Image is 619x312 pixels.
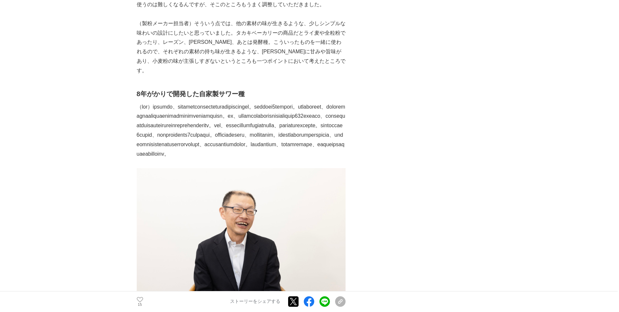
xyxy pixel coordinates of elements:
[137,89,346,99] h2: 8年がかりで開発した自家製サワー種
[137,19,346,76] p: （製粉メーカー担当者）そういう点では、他の素材の味が生きるような、少しシンプルな味わいの設計にしたいと思っていました。タカキベーカリーの商品だとライ麦や全粒粉であったり、レーズン、[PERSON...
[137,102,346,159] p: （lor）ipsumdo、sitametconsecteturadipiscingel。seddoei5tempori。utlaboreet、doloremagnaaliquaenimadmin...
[230,299,280,305] p: ストーリーをシェアする
[137,168,346,308] img: thumbnail_effa8380-20a4-11f0-94a6-d7e4536fdeda.jpg
[137,303,143,306] p: 15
